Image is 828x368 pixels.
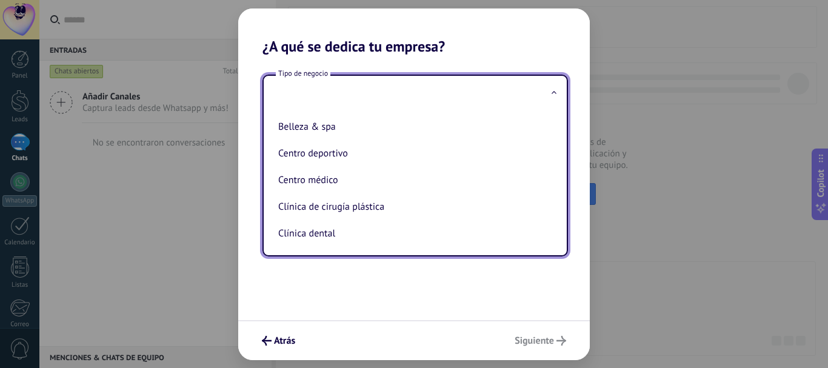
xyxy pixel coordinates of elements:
[273,193,552,220] li: Clínica de cirugía plástica
[273,140,552,167] li: Centro deportivo
[273,113,552,140] li: Belleza & spa
[256,330,301,351] button: Atrás
[238,8,590,55] h2: ¿A qué se dedica tu empresa?
[274,336,295,345] span: Atrás
[273,167,552,193] li: Centro médico
[273,220,552,247] li: Clínica dental
[273,247,552,273] li: Farmacia
[276,69,330,79] span: Tipo de negocio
